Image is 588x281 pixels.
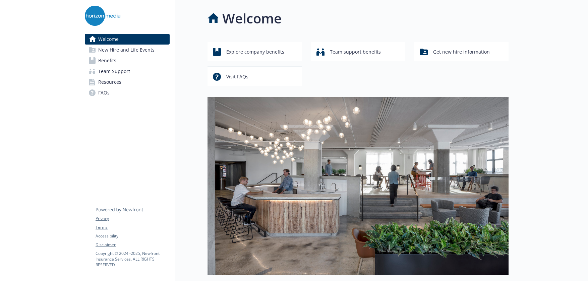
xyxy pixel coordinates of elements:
[311,42,405,61] button: Team support benefits
[98,87,110,98] span: FAQs
[414,42,509,61] button: Get new hire information
[96,233,169,239] a: Accessibility
[98,55,116,66] span: Benefits
[226,46,284,58] span: Explore company benefits
[98,66,130,77] span: Team Support
[96,251,169,268] p: Copyright © 2024 - 2025 , Newfront Insurance Services, ALL RIGHTS RESERVED
[85,45,170,55] a: New Hire and Life Events
[85,66,170,77] a: Team Support
[330,46,381,58] span: Team support benefits
[208,42,302,61] button: Explore company benefits
[85,34,170,45] a: Welcome
[98,45,155,55] span: New Hire and Life Events
[98,77,121,87] span: Resources
[226,70,248,83] span: Visit FAQs
[85,87,170,98] a: FAQs
[96,216,169,222] a: Privacy
[222,8,282,28] h1: Welcome
[208,67,302,86] button: Visit FAQs
[85,77,170,87] a: Resources
[433,46,490,58] span: Get new hire information
[96,242,169,248] a: Disclaimer
[208,97,509,275] img: overview page banner
[98,34,119,45] span: Welcome
[85,55,170,66] a: Benefits
[96,224,169,230] a: Terms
